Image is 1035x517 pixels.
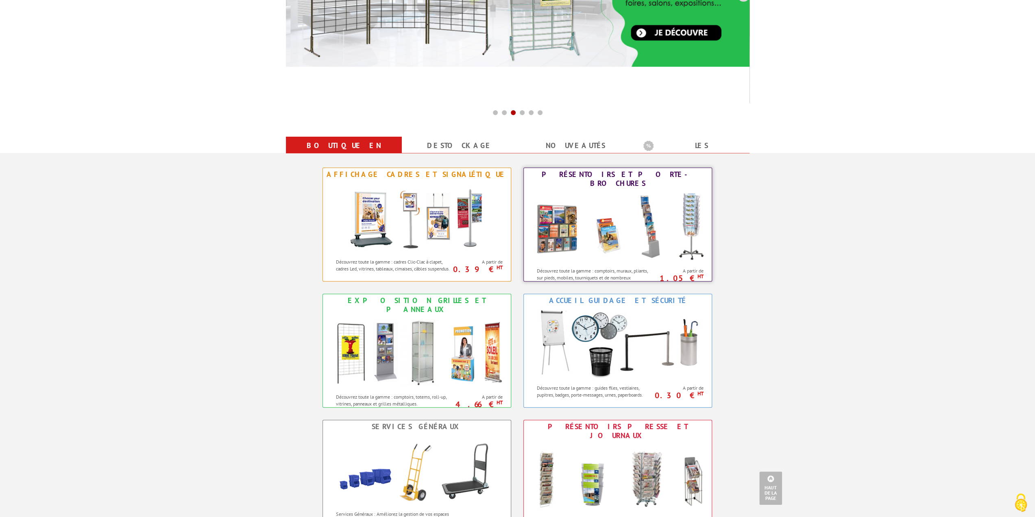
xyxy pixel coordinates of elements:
[1011,493,1031,513] img: Cookies (fenêtre modale)
[651,276,704,281] p: 1.05 €
[537,384,653,398] p: Découvrez toute la gamme : guides files, vestiaires, pupitres, badges, porte-messages, urnes, pap...
[537,267,653,288] p: Découvrez toute la gamme : comptoirs, muraux, pliants, sur pieds, mobiles, tourniquets et de nomb...
[496,399,502,406] sup: HT
[655,268,704,274] span: A partir de
[342,181,492,254] img: Affichage Cadres et Signalétique
[655,385,704,391] span: A partir de
[523,168,712,281] a: Présentoirs et Porte-brochures Présentoirs et Porte-brochures Découvrez toute la gamme : comptoir...
[450,267,503,272] p: 0.39 €
[1007,489,1035,517] button: Cookies (fenêtre modale)
[322,168,511,281] a: Affichage Cadres et Signalétique Affichage Cadres et Signalétique Découvrez toute la gamme : cadr...
[496,264,502,271] sup: HT
[527,138,624,153] a: nouveautés
[325,422,509,431] div: Services Généraux
[526,170,710,188] div: Présentoirs et Porte-brochures
[643,138,740,168] a: Les promotions
[450,402,503,407] p: 4.66 €
[759,471,782,505] a: Haut de la page
[454,394,503,400] span: A partir de
[528,190,707,263] img: Présentoirs et Porte-brochures
[325,170,509,179] div: Affichage Cadres et Signalétique
[454,259,503,265] span: A partir de
[523,294,712,408] a: Accueil Guidage et Sécurité Accueil Guidage et Sécurité Découvrez toute la gamme : guides files, ...
[325,296,509,314] div: Exposition Grilles et Panneaux
[697,390,703,397] sup: HT
[526,296,710,305] div: Accueil Guidage et Sécurité
[526,422,710,440] div: Présentoirs Presse et Journaux
[336,258,452,272] p: Découvrez toute la gamme : cadres Clic-Clac à clapet, cadres Led, vitrines, tableaux, cimaises, c...
[643,138,745,155] b: Les promotions
[327,316,506,389] img: Exposition Grilles et Panneaux
[528,442,707,515] img: Présentoirs Presse et Journaux
[327,433,506,506] img: Services Généraux
[296,138,392,168] a: Boutique en ligne
[651,393,704,398] p: 0.30 €
[528,307,707,380] img: Accueil Guidage et Sécurité
[697,273,703,280] sup: HT
[336,393,452,407] p: Découvrez toute la gamme : comptoirs, totems, roll-up, vitrines, panneaux et grilles métalliques.
[412,138,508,153] a: Destockage
[322,294,511,408] a: Exposition Grilles et Panneaux Exposition Grilles et Panneaux Découvrez toute la gamme : comptoir...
